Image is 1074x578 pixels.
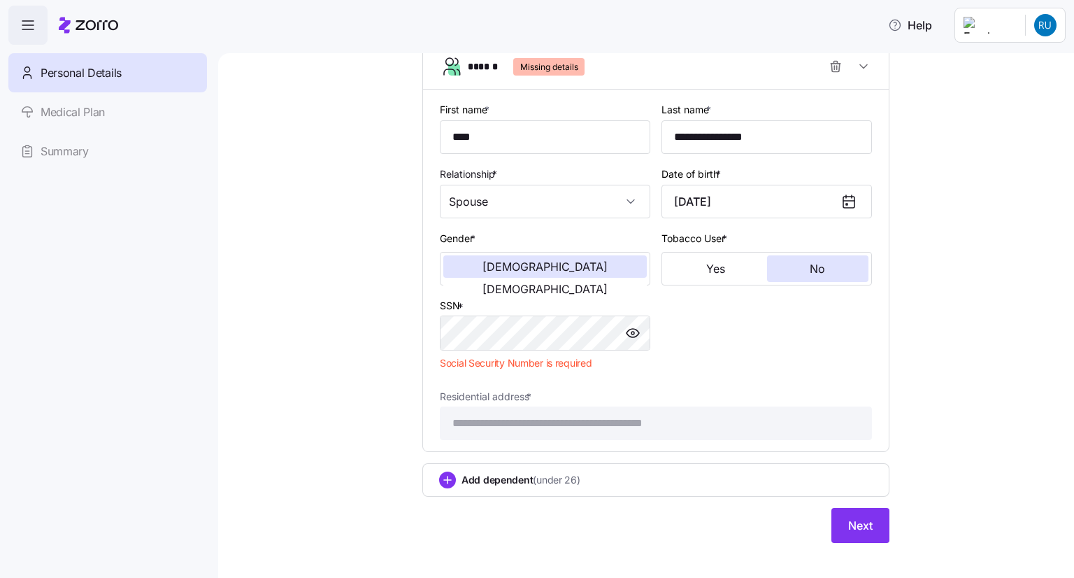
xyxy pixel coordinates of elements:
[440,102,492,118] label: First name
[440,231,478,246] label: Gender
[440,167,500,182] label: Relationship
[440,356,592,370] span: Social Security Number is required
[661,231,730,246] label: Tobacco User
[661,167,724,182] label: Date of birth
[831,508,889,543] button: Next
[888,17,932,34] span: Help
[41,64,122,82] span: Personal Details
[877,11,943,39] button: Help
[520,58,578,76] span: Missing details
[440,389,534,404] label: Residential address
[661,185,872,218] input: MM/DD/YYYY
[964,17,1014,34] img: Employer logo
[706,263,725,274] span: Yes
[1034,14,1057,36] img: 0a37337f5d1324bfa51eb7ef4f9b0203
[810,263,825,274] span: No
[533,473,580,487] span: (under 26)
[440,298,466,313] label: SSN
[8,132,207,171] a: Summary
[482,283,608,295] span: [DEMOGRAPHIC_DATA]
[8,53,207,92] a: Personal Details
[440,185,650,218] input: Select relationship
[461,473,580,487] span: Add dependent
[848,517,873,534] span: Next
[482,261,608,272] span: [DEMOGRAPHIC_DATA]
[8,92,207,132] a: Medical Plan
[439,472,456,488] svg: add icon
[661,102,714,118] label: Last name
